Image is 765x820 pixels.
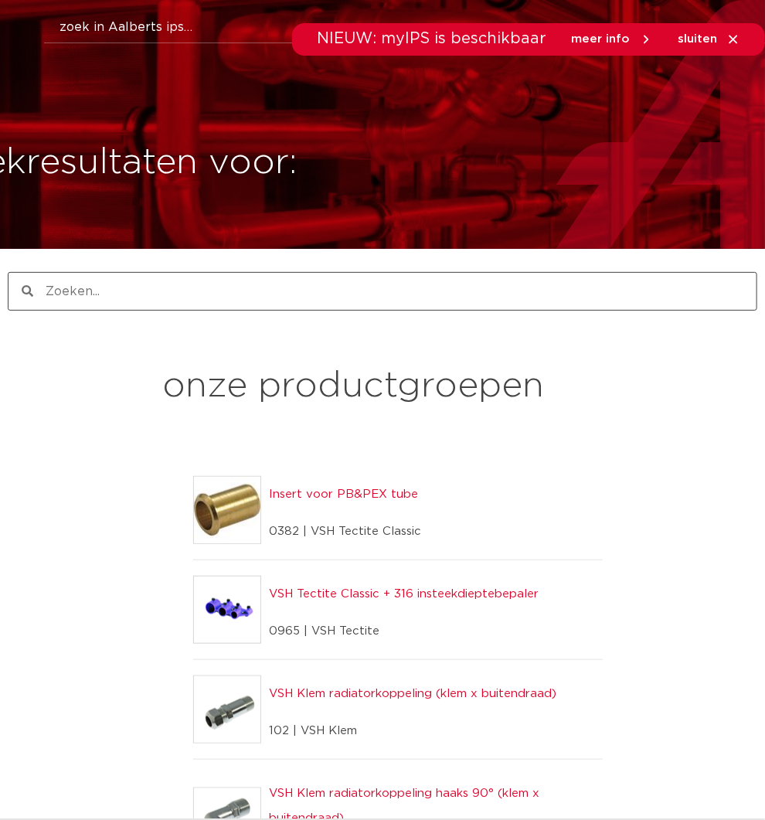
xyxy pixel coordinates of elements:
[269,619,539,644] p: 0965 | VSH Tectite
[194,577,260,643] img: 0965_p.png
[33,273,756,310] input: Zoeken...
[571,33,630,45] span: meer info
[269,688,556,699] a: VSH Klem radiatorkoppeling (klem x buitendraad)
[678,32,740,46] a: sluiten
[194,676,260,743] img: 102_p.png
[269,719,556,743] p: 102 | VSH Klem
[194,477,260,543] img: 0382_p.jpg
[571,32,653,46] a: meer info
[269,588,539,600] a: VSH Tectite Classic + 316 insteekdieptebepaler
[678,33,717,45] span: sluiten
[269,519,421,544] p: 0382 | VSH Tectite Classic
[317,31,546,46] span: NIEUW: myIPS is beschikbaar
[162,362,544,411] h1: onze productgroepen
[269,488,418,500] a: Insert voor PB&PEX tube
